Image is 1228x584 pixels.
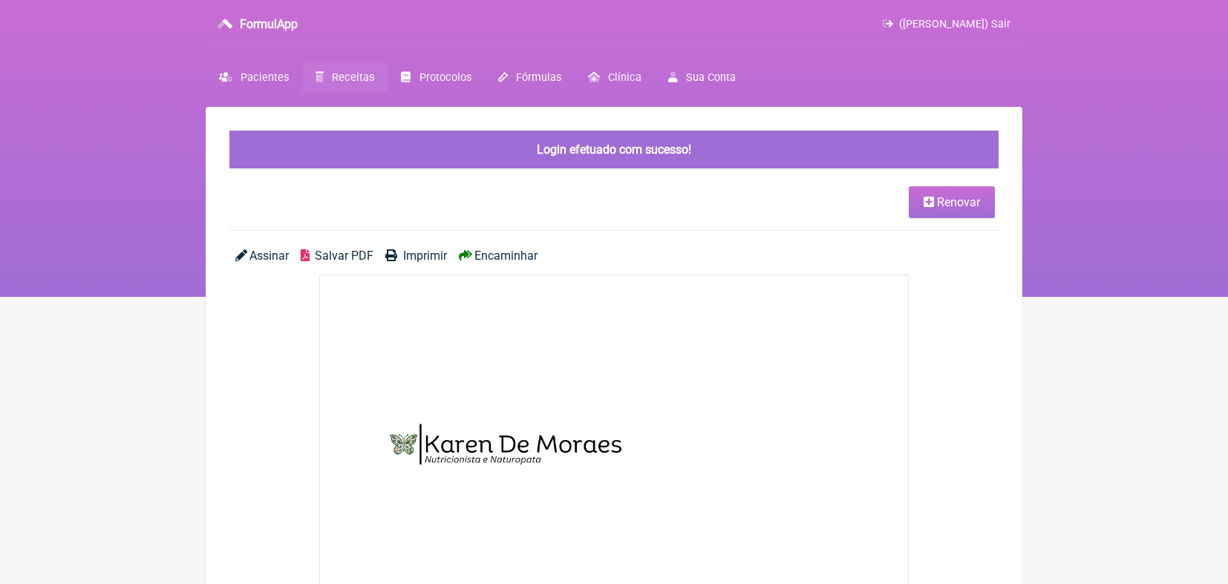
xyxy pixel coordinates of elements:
[937,195,980,209] span: Renovar
[516,71,561,84] span: Fórmulas
[883,18,1010,30] a: ([PERSON_NAME]) Sair
[686,71,736,84] span: Sua Conta
[301,249,373,263] a: Salvar PDF
[655,63,749,92] a: Sua Conta
[385,249,446,263] a: Imprimir
[388,63,484,92] a: Protocolos
[241,71,289,84] span: Pacientes
[575,63,655,92] a: Clínica
[235,249,289,263] a: Assinar
[403,249,447,263] span: Imprimir
[459,249,538,263] a: Encaminhar
[485,63,575,92] a: Fórmulas
[240,17,298,31] h3: FormulApp
[315,249,373,263] span: Salvar PDF
[206,63,302,92] a: Pacientes
[302,63,388,92] a: Receitas
[249,249,289,263] span: Assinar
[608,71,641,84] span: Clínica
[909,186,995,218] a: Renovar
[332,71,374,84] span: Receitas
[229,131,999,168] div: Login efetuado com sucesso!
[474,249,538,263] span: Encaminhar
[899,18,1010,30] span: ([PERSON_NAME]) Sair
[419,71,471,84] span: Protocolos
